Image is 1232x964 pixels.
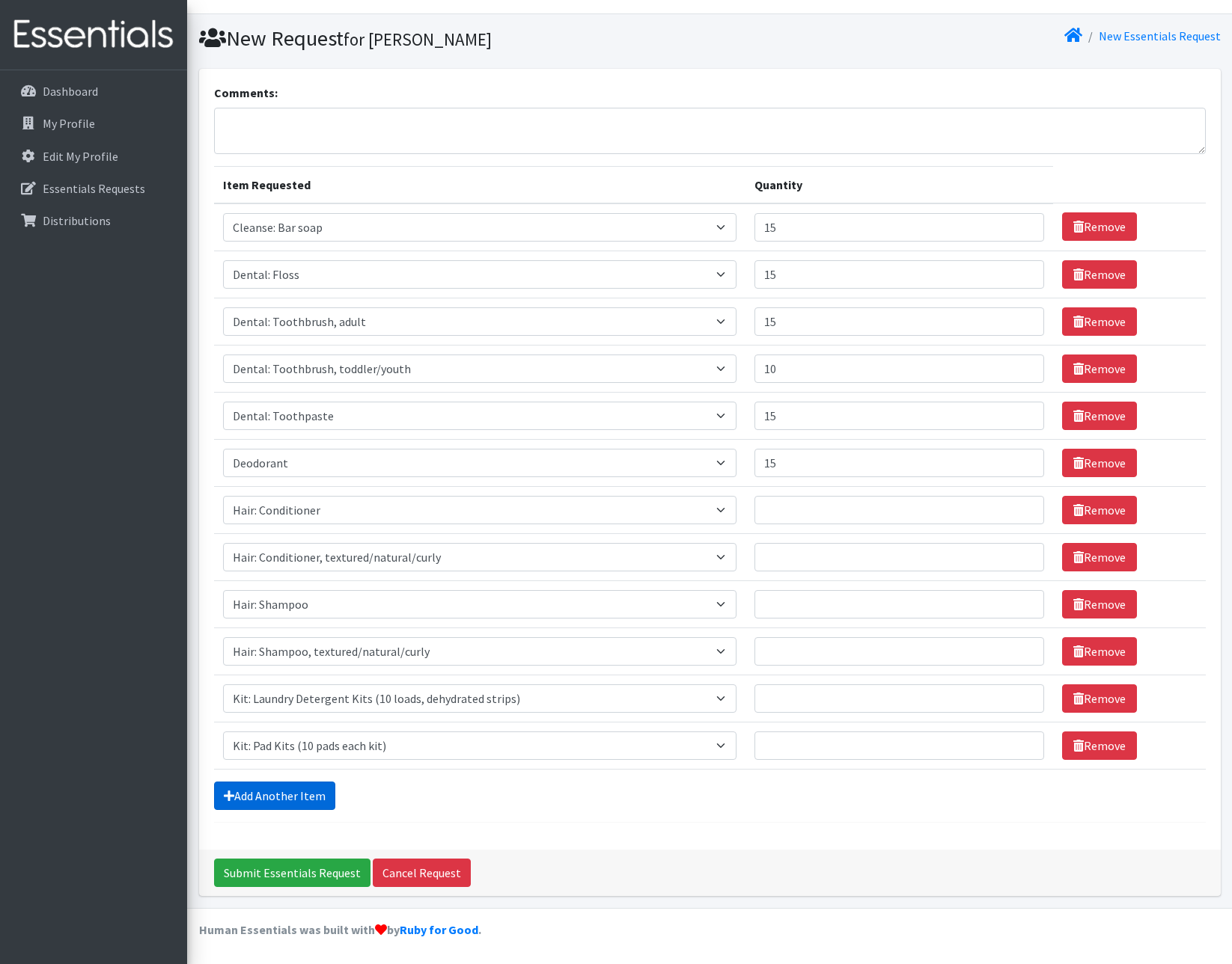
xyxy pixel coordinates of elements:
a: New Essentials Request [1099,28,1221,43]
th: Item Requested [214,166,746,203]
a: Remove [1062,307,1137,336]
label: Comments: [214,84,278,102]
small: for [PERSON_NAME] [344,28,492,50]
p: Dashboard [43,84,98,99]
a: Add Another Item [214,782,335,810]
a: Ruby for Good [400,922,478,937]
a: Remove [1062,496,1137,524]
a: Remove [1062,684,1137,713]
p: Edit My Profile [43,149,118,164]
a: Remove [1062,212,1137,241]
a: My Profile [6,108,181,138]
a: Remove [1062,260,1137,289]
a: Remove [1062,402,1137,430]
a: Remove [1062,449,1137,477]
a: Remove [1062,543,1137,571]
a: Dashboard [6,76,181,106]
p: Distributions [43,213,111,228]
input: Submit Essentials Request [214,859,370,887]
a: Distributions [6,206,181,236]
a: Remove [1062,354,1137,383]
a: Cancel Request [373,859,471,887]
strong: Human Essentials was built with by . [199,922,481,937]
h1: New Request [199,25,704,52]
a: Essentials Requests [6,174,181,203]
a: Remove [1062,731,1137,760]
p: My Profile [43,116,95,131]
img: HumanEssentials [6,10,181,60]
a: Remove [1062,590,1137,618]
p: Essentials Requests [43,181,145,196]
a: Edit My Profile [6,141,181,171]
a: Remove [1062,637,1137,666]
th: Quantity [745,166,1053,203]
